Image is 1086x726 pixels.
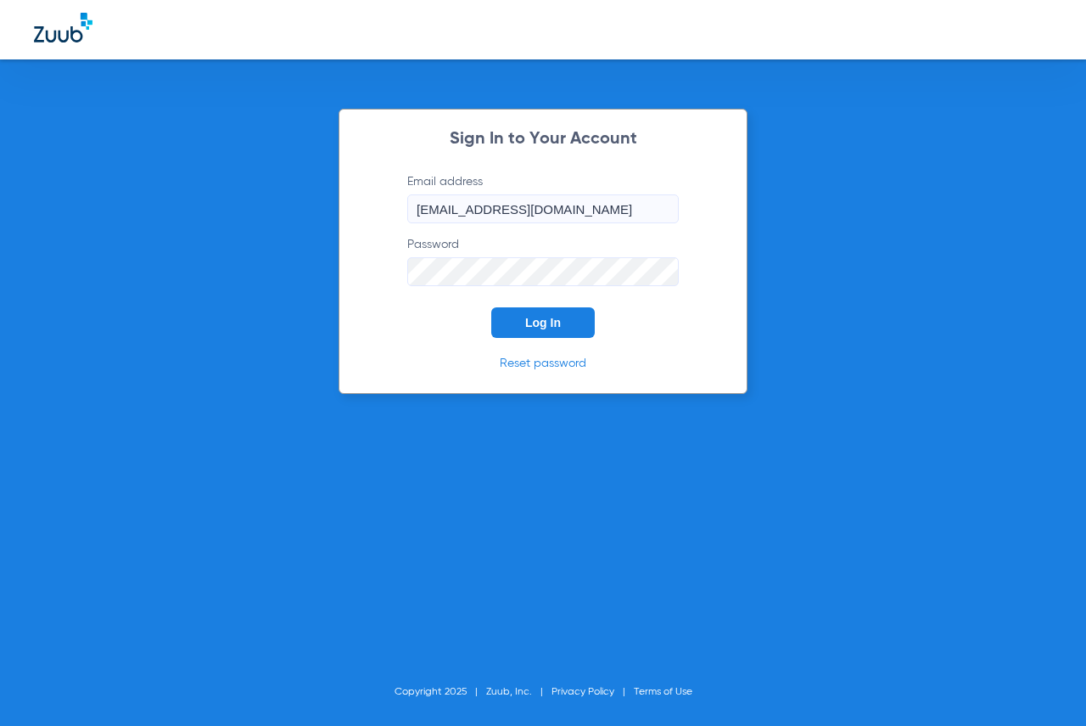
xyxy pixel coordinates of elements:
[500,357,586,369] a: Reset password
[634,687,692,697] a: Terms of Use
[395,684,486,701] li: Copyright 2025
[525,316,561,329] span: Log In
[407,173,679,223] label: Email address
[491,307,595,338] button: Log In
[1001,644,1086,726] iframe: Chat Widget
[486,684,551,701] li: Zuub, Inc.
[382,131,704,148] h2: Sign In to Your Account
[34,13,92,42] img: Zuub Logo
[407,236,679,286] label: Password
[407,257,679,286] input: Password
[551,687,614,697] a: Privacy Policy
[407,194,679,223] input: Email address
